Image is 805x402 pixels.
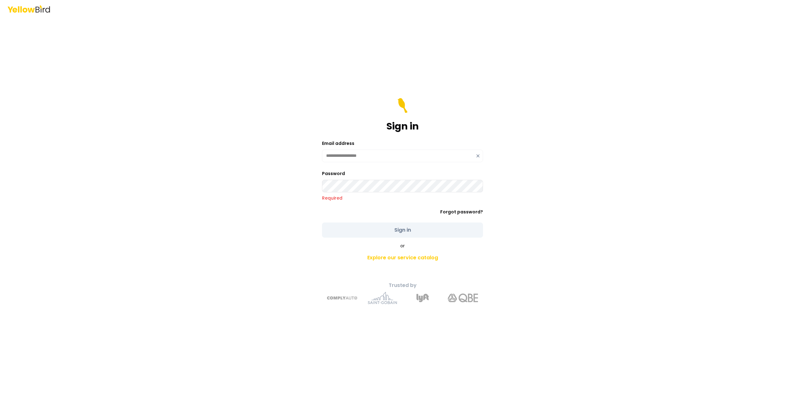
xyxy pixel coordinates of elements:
a: Forgot password? [440,209,483,215]
span: or [400,243,405,249]
label: Password [322,170,345,177]
a: Explore our service catalog [292,251,513,264]
h1: Sign in [386,121,419,132]
p: Required [322,195,483,201]
p: Trusted by [292,282,513,289]
label: Email address [322,140,354,146]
